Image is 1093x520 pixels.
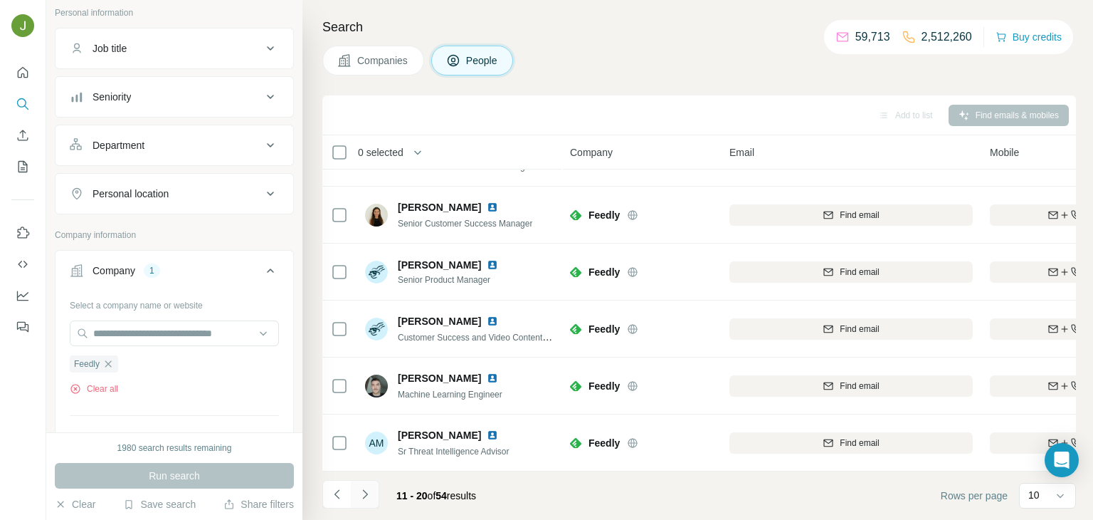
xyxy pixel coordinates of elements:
button: Company1 [56,254,293,293]
span: Feedly [588,208,620,222]
button: Use Surfe on LinkedIn [11,220,34,246]
span: Senior Customer Success Manager [398,162,532,172]
span: [PERSON_NAME] [398,258,481,272]
span: results [396,490,476,501]
span: [PERSON_NAME] [398,371,481,385]
div: Job title [93,41,127,56]
img: LinkedIn logo [487,259,498,271]
img: LinkedIn logo [487,373,498,384]
button: Navigate to previous page [322,480,351,509]
p: 2,512,260 [922,28,972,46]
button: Use Surfe API [11,251,34,277]
button: Find email [729,204,973,226]
button: Personal location [56,177,293,211]
p: 10 [1028,488,1040,502]
img: LinkedIn logo [487,316,498,327]
div: Select a company name or website [70,293,279,312]
button: Clear [55,497,95,511]
span: Senior Customer Success Manager [398,219,532,229]
button: Share filters [223,497,294,511]
span: Find email [840,380,879,392]
span: Sr Threat Intelligence Advisor [398,447,509,457]
span: Feedly [588,379,620,393]
img: LinkedIn logo [487,430,498,441]
img: Avatar [365,204,388,227]
span: [PERSON_NAME] [398,200,481,214]
button: Clear all [70,383,118,395]
span: [PERSON_NAME] [398,314,481,328]
img: Avatar [365,318,388,340]
span: Companies [357,53,409,68]
img: Logo of Feedly [570,323,581,335]
button: Seniority [56,80,293,114]
div: Seniority [93,90,131,104]
img: Avatar [365,375,388,397]
div: Department [93,138,144,152]
button: Job title [56,31,293,66]
button: Department [56,128,293,162]
span: Feedly [588,436,620,450]
img: Logo of Feedly [570,266,581,278]
span: Company [570,145,613,160]
button: Enrich CSV [11,123,34,148]
div: 1980 search results remaining [117,442,232,454]
div: Company [93,264,135,278]
button: Buy credits [996,27,1062,47]
img: LinkedIn logo [487,202,498,213]
span: Rows per page [941,489,1008,503]
button: Find email [729,432,973,454]
div: Open Intercom Messenger [1045,443,1079,477]
p: Personal information [55,6,294,19]
h4: Search [322,17,1076,37]
span: Machine Learning Engineer [398,390,502,400]
button: Dashboard [11,283,34,308]
button: Search [11,91,34,117]
div: Personal location [93,187,169,201]
img: Logo of Feedly [570,380,581,392]
span: Feedly [74,358,100,370]
span: Customer Success and Video Content Creator [398,331,574,343]
span: Find email [840,266,879,279]
span: [PERSON_NAME] [398,428,481,442]
p: 59,713 [855,28,890,46]
span: Email [729,145,754,160]
span: Senior Product Manager [398,274,515,286]
span: People [466,53,499,68]
button: Find email [729,318,973,340]
img: Avatar [11,14,34,37]
span: 11 - 20 [396,490,428,501]
span: of [428,490,436,501]
span: 0 selected [358,145,403,160]
button: My lists [11,154,34,180]
span: Feedly [588,265,620,279]
button: Quick start [11,60,34,85]
span: 54 [435,490,447,501]
button: Feedback [11,314,34,340]
span: Find email [840,323,879,336]
button: Save search [123,497,196,511]
span: Find email [840,437,879,449]
div: 1 [144,264,160,277]
button: Navigate to next page [351,480,379,509]
p: Company information [55,229,294,241]
span: Feedly [588,322,620,336]
span: Find email [840,209,879,222]
span: Mobile [990,145,1019,160]
div: AM [365,432,388,454]
img: Logo of Feedly [570,209,581,221]
img: Logo of Feedly [570,437,581,449]
button: Find email [729,375,973,397]
button: Find email [729,261,973,283]
img: Avatar [365,261,388,284]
